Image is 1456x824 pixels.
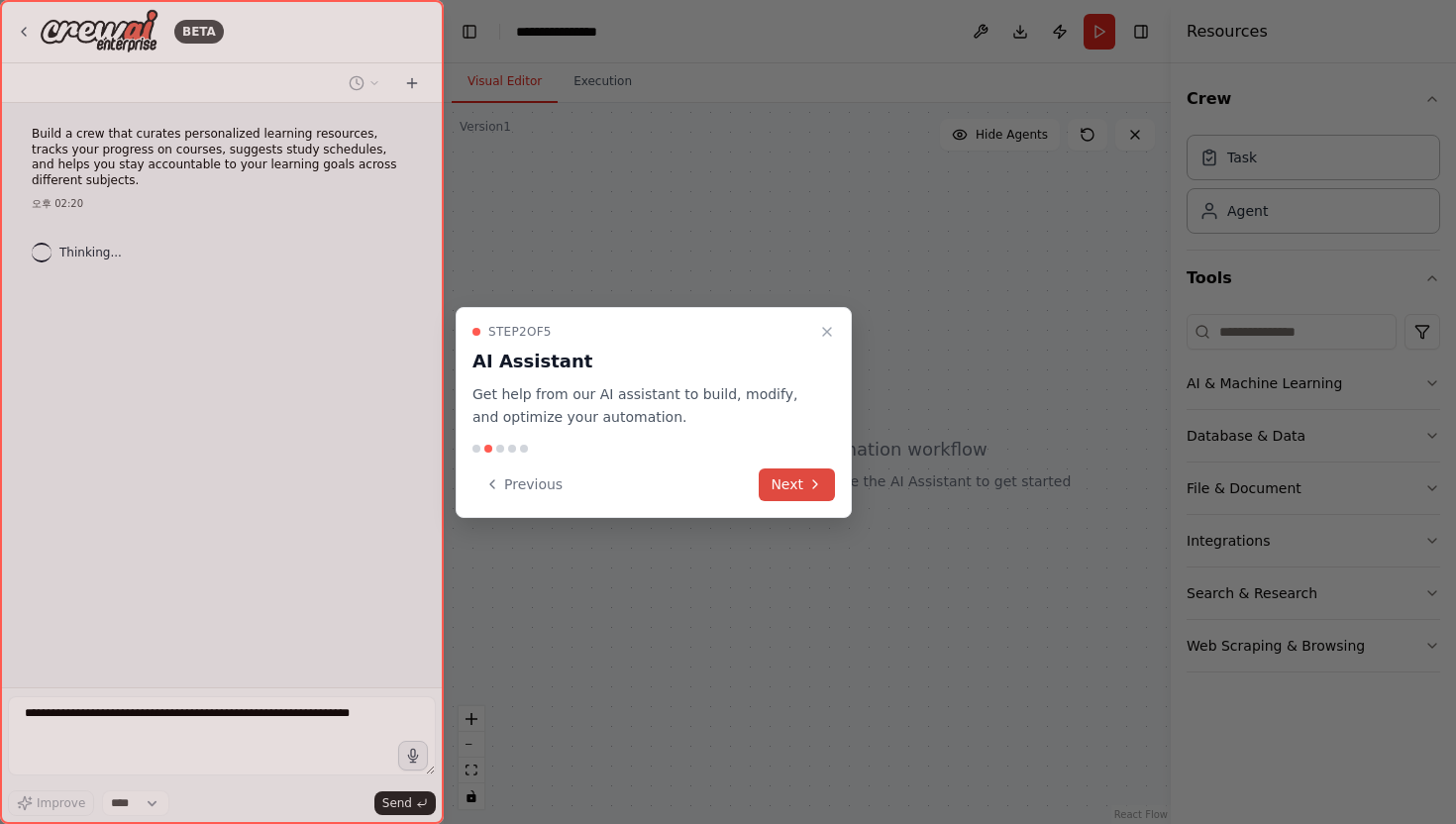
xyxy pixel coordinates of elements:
[472,383,811,429] p: Get help from our AI assistant to build, modify, and optimize your automation.
[456,18,483,46] button: Hide left sidebar
[488,324,552,340] span: Step 2 of 5
[472,348,811,375] h3: AI Assistant
[472,468,574,501] button: Previous
[759,468,835,501] button: Next
[815,320,839,344] button: Close walkthrough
